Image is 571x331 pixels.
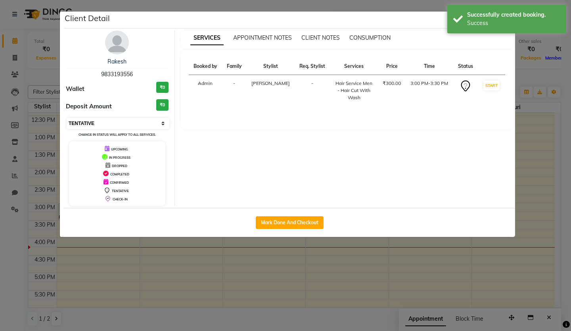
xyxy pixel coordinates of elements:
[222,58,247,75] th: Family
[295,75,330,106] td: -
[189,75,222,106] td: Admin
[335,80,373,101] div: Hair Service Men - Hair Cut With Wash
[113,197,128,201] span: CHECK-IN
[110,172,129,176] span: COMPLETED
[467,19,560,27] div: Success
[406,75,453,106] td: 3:00 PM-3:30 PM
[156,82,169,93] h3: ₹0
[330,58,378,75] th: Services
[101,71,133,78] span: 9833193556
[349,34,391,41] span: CONSUMPTION
[378,58,406,75] th: Price
[189,58,222,75] th: Booked by
[109,156,130,160] span: IN PROGRESS
[112,189,129,193] span: TENTATIVE
[190,31,224,45] span: SERVICES
[66,102,112,111] span: Deposit Amount
[233,34,292,41] span: APPOINTMENT NOTES
[467,11,560,19] div: Successfully created booking.
[156,99,169,111] h3: ₹0
[66,85,84,94] span: Wallet
[453,58,478,75] th: Status
[301,34,340,41] span: CLIENT NOTES
[383,80,401,87] div: ₹300.00
[79,133,156,137] small: Change in status will apply to all services.
[247,58,295,75] th: Stylist
[111,147,128,151] span: UPCOMING
[406,58,453,75] th: Time
[65,12,110,24] h5: Client Detail
[222,75,247,106] td: -
[105,31,129,54] img: avatar
[112,164,127,168] span: DROPPED
[251,80,290,86] span: [PERSON_NAME]
[483,81,500,90] button: START
[110,181,129,185] span: CONFIRMED
[295,58,330,75] th: Req. Stylist
[107,58,126,65] a: Rakesh
[256,216,324,229] button: Mark Done And Checkout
